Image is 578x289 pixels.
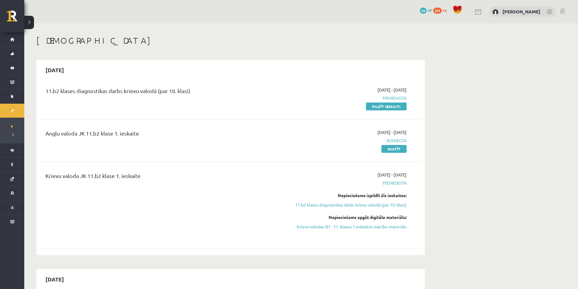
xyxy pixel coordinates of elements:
a: Krievu valodas B1 - 11. klases 1.ieskaites mācību materiāls [292,223,407,230]
h2: [DATE] [39,272,70,286]
a: 321 xp [433,8,450,12]
span: 93 [420,8,427,14]
div: Angļu valoda JK 11.b2 klase 1. ieskaite [46,129,283,140]
a: Pildīt ieskaiti [366,102,407,110]
span: mP [428,8,432,12]
a: Skatīt [381,145,407,153]
a: Rīgas 1. Tālmācības vidusskola [7,11,24,26]
a: [PERSON_NAME] [502,8,540,15]
span: xp [443,8,447,12]
div: Krievu valoda JK 11.b2 klase 1. ieskaite [46,172,283,183]
h2: [DATE] [39,63,70,77]
div: Nepieciešams izpildīt šīs ieskaites: [292,192,407,199]
div: Nepieciešams apgūt digitālo materiālu: [292,214,407,220]
img: Tomass Ozoliņš [492,9,499,15]
h1: [DEMOGRAPHIC_DATA] [36,35,425,46]
span: [DATE] - [DATE] [377,87,407,93]
a: 11.b2 klases diagnostikas darbs krievu valodā (par 10. klasi) [292,202,407,208]
span: [DATE] - [DATE] [377,129,407,136]
span: Pievienota [292,180,407,186]
div: 11.b2 klases diagnostikas darbs krievu valodā (par 10. klasi) [46,87,283,98]
a: 93 mP [420,8,432,12]
span: 321 [433,8,442,14]
span: Pievienota [292,95,407,101]
span: [DATE] - [DATE] [377,172,407,178]
span: Iesniegta [292,137,407,144]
